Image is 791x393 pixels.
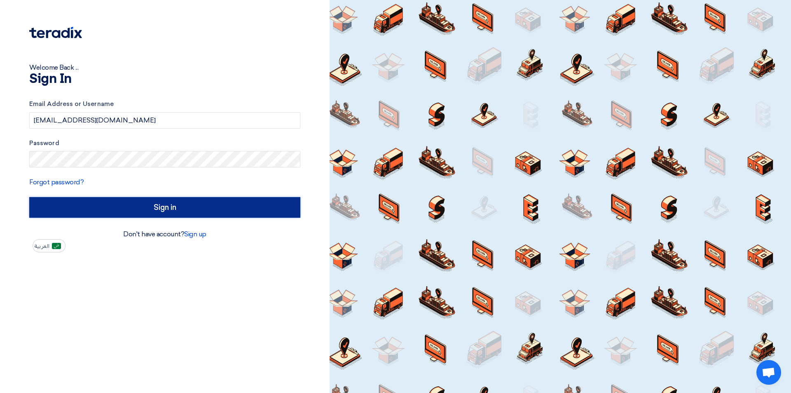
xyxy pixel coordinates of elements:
img: Teradix logo [29,27,82,38]
a: Sign up [184,230,206,238]
label: Email Address or Username [29,99,300,109]
span: العربية [35,243,49,249]
button: العربية [33,239,66,252]
input: Sign in [29,197,300,218]
div: Don't have account? [29,229,300,239]
img: ar-AR.png [52,243,61,249]
input: Enter your business email or username [29,112,300,129]
div: Welcome Back ... [29,63,300,73]
label: Password [29,139,300,148]
div: Open chat [756,360,781,385]
a: Forgot password? [29,178,84,186]
h1: Sign In [29,73,300,86]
